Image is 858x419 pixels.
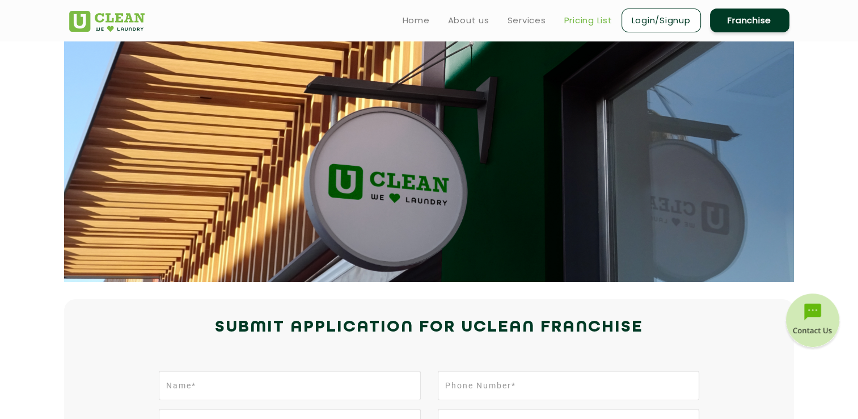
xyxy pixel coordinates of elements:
[710,9,789,32] a: Franchise
[508,14,546,27] a: Services
[403,14,430,27] a: Home
[564,14,612,27] a: Pricing List
[448,14,489,27] a: About us
[438,371,699,400] input: Phone Number*
[69,314,789,341] h2: Submit Application for UCLEAN FRANCHISE
[69,11,145,32] img: UClean Laundry and Dry Cleaning
[622,9,701,32] a: Login/Signup
[784,294,841,350] img: contact-btn
[159,371,420,400] input: Name*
